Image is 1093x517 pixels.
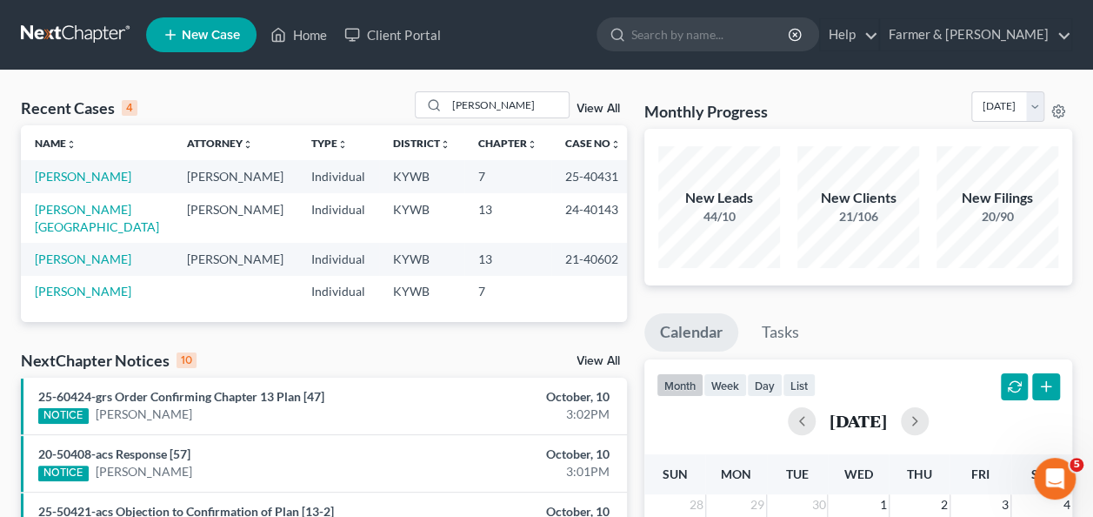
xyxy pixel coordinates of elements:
[35,137,77,150] a: Nameunfold_more
[939,494,950,515] span: 2
[830,412,887,430] h2: [DATE]
[936,188,1058,208] div: New Filings
[243,139,253,150] i: unfold_more
[464,276,551,308] td: 7
[464,243,551,275] td: 13
[1070,458,1083,472] span: 5
[810,494,827,515] span: 30
[644,101,768,122] h3: Monthly Progress
[843,467,872,481] span: Wed
[297,160,379,192] td: Individual
[173,193,297,243] td: [PERSON_NAME]
[1062,494,1072,515] span: 4
[122,100,137,116] div: 4
[464,160,551,192] td: 7
[336,19,449,50] a: Client Portal
[379,276,464,308] td: KYWB
[297,243,379,275] td: Individual
[527,139,537,150] i: unfold_more
[182,29,240,42] span: New Case
[96,463,192,480] a: [PERSON_NAME]
[1000,494,1010,515] span: 3
[379,193,464,243] td: KYWB
[430,388,610,406] div: October, 10
[35,202,159,234] a: [PERSON_NAME][GEOGRAPHIC_DATA]
[21,350,197,371] div: NextChapter Notices
[38,466,89,481] div: NOTICE
[747,373,783,397] button: day
[631,18,790,50] input: Search by name...
[262,19,336,50] a: Home
[658,188,780,208] div: New Leads
[820,19,878,50] a: Help
[35,284,131,299] a: [PERSON_NAME]
[576,103,620,115] a: View All
[38,389,324,404] a: 25-60424-grs Order Confirming Chapter 13 Plan [47]
[21,97,137,118] div: Recent Cases
[786,467,809,481] span: Tue
[880,19,1071,50] a: Farmer & [PERSON_NAME]
[746,313,815,352] a: Tasks
[337,139,348,150] i: unfold_more
[173,243,297,275] td: [PERSON_NAME]
[749,494,766,515] span: 29
[551,243,635,275] td: 21-40602
[177,352,197,368] div: 10
[658,208,780,225] div: 44/10
[187,137,253,150] a: Attorneyunfold_more
[430,406,610,423] div: 3:02PM
[565,137,621,150] a: Case Nounfold_more
[297,276,379,308] td: Individual
[663,467,688,481] span: Sun
[936,208,1058,225] div: 20/90
[38,408,89,424] div: NOTICE
[656,373,703,397] button: month
[297,193,379,243] td: Individual
[551,193,635,243] td: 24-40143
[379,160,464,192] td: KYWB
[610,139,621,150] i: unfold_more
[464,193,551,243] td: 13
[703,373,747,397] button: week
[783,373,816,397] button: list
[96,406,192,423] a: [PERSON_NAME]
[644,313,738,352] a: Calendar
[447,92,569,117] input: Search by name...
[1030,467,1052,481] span: Sat
[173,160,297,192] td: [PERSON_NAME]
[311,137,348,150] a: Typeunfold_more
[551,160,635,192] td: 25-40431
[797,208,919,225] div: 21/106
[576,355,620,367] a: View All
[797,188,919,208] div: New Clients
[971,467,990,481] span: Fri
[379,243,464,275] td: KYWB
[430,446,610,463] div: October, 10
[38,446,190,461] a: 20-50408-acs Response [57]
[688,494,705,515] span: 28
[66,139,77,150] i: unfold_more
[35,169,131,184] a: [PERSON_NAME]
[35,252,131,266] a: [PERSON_NAME]
[907,467,932,481] span: Thu
[430,463,610,480] div: 3:01PM
[440,139,450,150] i: unfold_more
[1034,458,1076,500] iframe: Intercom live chat
[478,137,537,150] a: Chapterunfold_more
[878,494,889,515] span: 1
[393,137,450,150] a: Districtunfold_more
[721,467,751,481] span: Mon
